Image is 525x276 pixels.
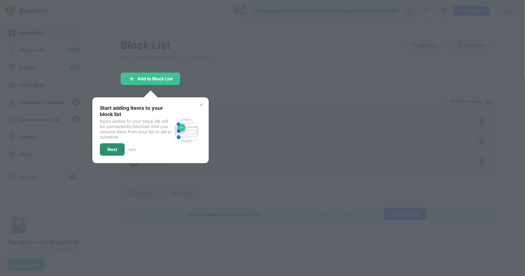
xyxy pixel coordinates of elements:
div: 1 of 3 [128,147,136,152]
div: Items added to your block list will be permanently blocked until you remove them from your list o... [100,118,171,140]
div: Add to Block List [137,76,173,81]
img: block-site.svg [171,115,201,145]
div: Start adding items to your block list [100,105,171,117]
img: x-button.svg [199,102,204,107]
div: Next [107,147,117,152]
